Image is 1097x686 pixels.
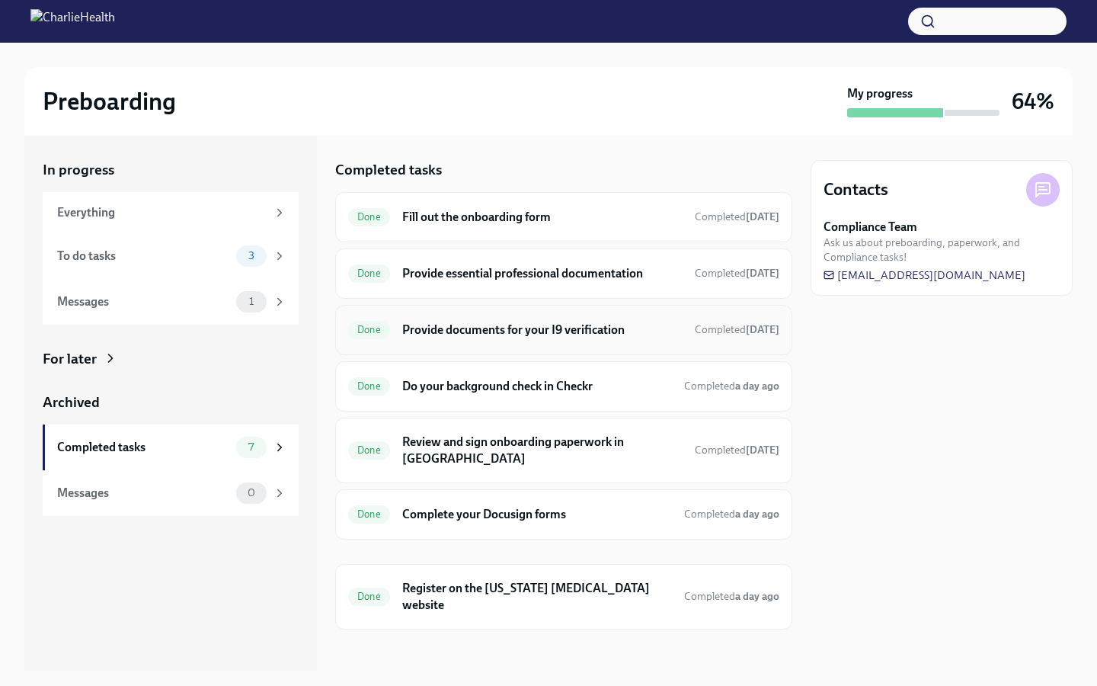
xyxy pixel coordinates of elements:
[695,323,779,336] span: Completed
[43,160,299,180] a: In progress
[239,441,263,453] span: 7
[695,210,779,224] span: September 15th, 2025 11:22
[348,211,390,223] span: Done
[402,209,683,226] h6: Fill out the onboarding form
[43,349,299,369] a: For later
[348,374,779,399] a: DoneDo your background check in CheckrCompleteda day ago
[348,268,390,279] span: Done
[402,506,672,523] h6: Complete your Docusign forms
[684,379,779,393] span: September 15th, 2025 14:48
[348,324,390,335] span: Done
[684,380,779,393] span: Completed
[348,431,779,470] a: DoneReview and sign onboarding paperwork in [GEOGRAPHIC_DATA]Completed[DATE]
[238,487,264,498] span: 0
[402,378,672,395] h6: Do your background check in Checkr
[30,9,115,34] img: CharlieHealth
[402,434,683,467] h6: Review and sign onboarding paperwork in [GEOGRAPHIC_DATA]
[684,508,779,521] span: Completed
[239,250,264,261] span: 3
[43,192,299,233] a: Everything
[348,591,390,602] span: Done
[348,444,390,456] span: Done
[57,248,230,264] div: To do tasks
[402,580,672,614] h6: Register on the [US_STATE] [MEDICAL_DATA] website
[348,318,779,342] a: DoneProvide documents for your I9 verificationCompleted[DATE]
[746,323,779,336] strong: [DATE]
[348,502,779,527] a: DoneComplete your Docusign formsCompleteda day ago
[43,233,299,279] a: To do tasks3
[824,236,1060,264] span: Ask us about preboarding, paperwork, and Compliance tasks!
[43,279,299,325] a: Messages1
[684,590,779,603] span: Completed
[335,160,442,180] h5: Completed tasks
[57,485,230,502] div: Messages
[43,425,299,470] a: Completed tasks7
[695,322,779,337] span: September 16th, 2025 17:15
[684,507,779,521] span: September 15th, 2025 14:24
[348,577,779,617] a: DoneRegister on the [US_STATE] [MEDICAL_DATA] websiteCompleteda day ago
[348,261,779,286] a: DoneProvide essential professional documentationCompleted[DATE]
[746,444,779,457] strong: [DATE]
[695,444,779,457] span: Completed
[348,205,779,229] a: DoneFill out the onboarding formCompleted[DATE]
[695,267,779,280] span: Completed
[746,267,779,280] strong: [DATE]
[57,204,267,221] div: Everything
[402,322,683,338] h6: Provide documents for your I9 verification
[240,296,263,307] span: 1
[1012,88,1054,115] h3: 64%
[43,470,299,516] a: Messages0
[735,508,779,521] strong: a day ago
[43,393,299,412] a: Archived
[735,380,779,393] strong: a day ago
[824,219,917,236] strong: Compliance Team
[695,210,779,223] span: Completed
[43,349,97,369] div: For later
[43,86,176,117] h2: Preboarding
[824,178,888,201] h4: Contacts
[847,85,913,102] strong: My progress
[735,590,779,603] strong: a day ago
[695,266,779,280] span: September 16th, 2025 17:10
[824,268,1025,283] a: [EMAIL_ADDRESS][DOMAIN_NAME]
[695,443,779,457] span: September 16th, 2025 17:17
[57,293,230,310] div: Messages
[684,589,779,604] span: September 15th, 2025 14:48
[402,265,683,282] h6: Provide essential professional documentation
[746,210,779,223] strong: [DATE]
[57,439,230,456] div: Completed tasks
[348,508,390,520] span: Done
[348,380,390,392] span: Done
